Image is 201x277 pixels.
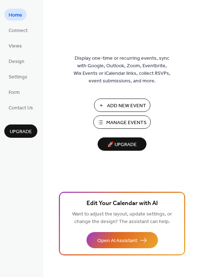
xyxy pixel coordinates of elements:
[4,71,32,82] a: Settings
[4,55,29,67] a: Design
[9,89,20,96] span: Form
[87,232,158,248] button: Open AI Assistant
[93,115,151,129] button: Manage Events
[97,237,137,245] span: Open AI Assistant
[4,101,37,113] a: Contact Us
[106,119,146,127] span: Manage Events
[9,42,22,50] span: Views
[4,9,27,21] a: Home
[87,199,158,209] span: Edit Your Calendar with AI
[9,73,27,81] span: Settings
[98,137,146,151] button: 🚀 Upgrade
[9,12,22,19] span: Home
[4,86,24,98] a: Form
[4,40,26,51] a: Views
[10,128,32,136] span: Upgrade
[9,58,24,65] span: Design
[74,55,170,85] span: Display one-time or recurring events, sync with Google, Outlook, Zoom, Eventbrite, Wix Events or ...
[102,140,142,150] span: 🚀 Upgrade
[107,102,146,110] span: Add New Event
[4,24,32,36] a: Connect
[9,27,28,35] span: Connect
[94,99,150,112] button: Add New Event
[4,124,37,138] button: Upgrade
[72,209,172,227] span: Want to adjust the layout, update settings, or change the design? The assistant can help.
[9,104,33,112] span: Contact Us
